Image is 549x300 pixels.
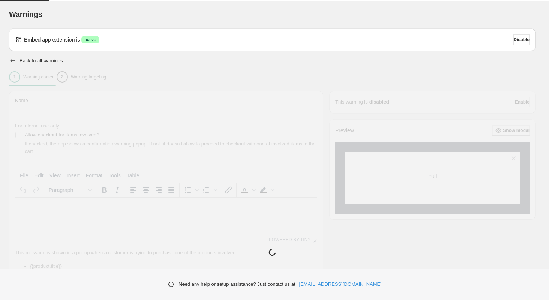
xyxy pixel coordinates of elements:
a: [EMAIL_ADDRESS][DOMAIN_NAME] [299,280,382,288]
button: Disable [513,34,529,45]
span: Warnings [9,10,42,18]
h2: Back to all warnings [19,58,63,64]
span: active [84,37,96,43]
span: Disable [513,37,529,43]
p: Embed app extension is [24,36,80,43]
